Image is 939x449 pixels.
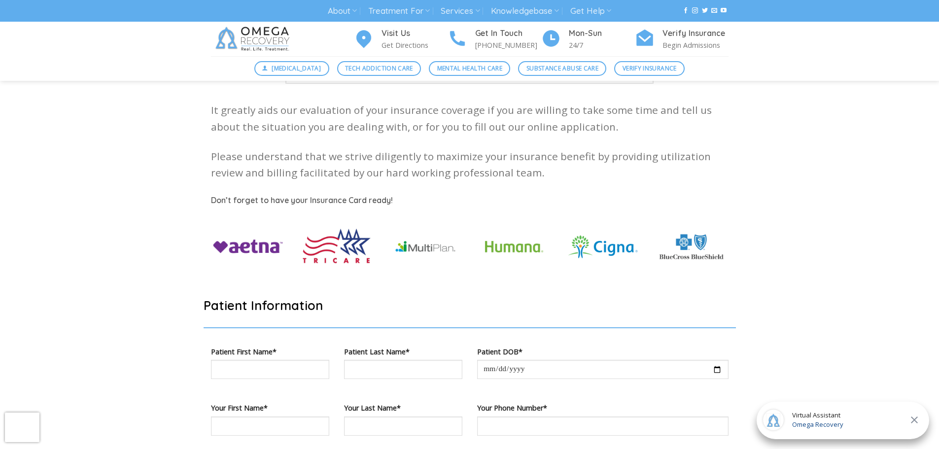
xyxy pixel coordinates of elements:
a: Follow on Instagram [692,7,698,14]
label: Your Phone Number* [477,402,729,414]
p: Begin Admissions [662,39,729,51]
p: 24/7 [569,39,635,51]
a: Get In Touch [PHONE_NUMBER] [448,27,541,51]
p: Please understand that we strive diligently to maximize your insurance benefit by providing utili... [211,148,729,181]
h4: Verify Insurance [662,27,729,40]
h4: Get In Touch [475,27,541,40]
a: Verify Insurance [614,61,685,76]
a: Visit Us Get Directions [354,27,448,51]
a: Follow on YouTube [721,7,727,14]
span: Substance Abuse Care [526,64,598,73]
a: Follow on Facebook [683,7,689,14]
a: Send us an email [711,7,717,14]
h2: Patient Information [204,297,736,313]
a: Tech Addiction Care [337,61,421,76]
a: Follow on Twitter [702,7,708,14]
label: Patient DOB* [477,346,729,357]
p: Get Directions [382,39,448,51]
span: Tech Addiction Care [345,64,413,73]
span: [MEDICAL_DATA] [272,64,321,73]
label: Patient Last Name* [344,346,462,357]
label: Your Last Name* [344,402,462,414]
a: Services [441,2,480,20]
a: Get Help [570,2,611,20]
p: [PHONE_NUMBER] [475,39,541,51]
a: Treatment For [368,2,430,20]
p: It greatly aids our evaluation of your insurance coverage if you are willing to take some time an... [211,102,729,135]
a: About [328,2,357,20]
span: Mental Health Care [437,64,502,73]
h4: Visit Us [382,27,448,40]
span: Verify Insurance [623,64,677,73]
label: Patient First Name* [211,346,329,357]
a: Knowledgebase [491,2,559,20]
img: Omega Recovery [211,22,297,56]
h5: Don’t forget to have your Insurance Card ready! [211,194,729,207]
a: Mental Health Care [429,61,510,76]
a: Substance Abuse Care [518,61,606,76]
h4: Mon-Sun [569,27,635,40]
label: Your First Name* [211,402,329,414]
a: Verify Insurance Begin Admissions [635,27,729,51]
a: [MEDICAL_DATA] [254,61,329,76]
